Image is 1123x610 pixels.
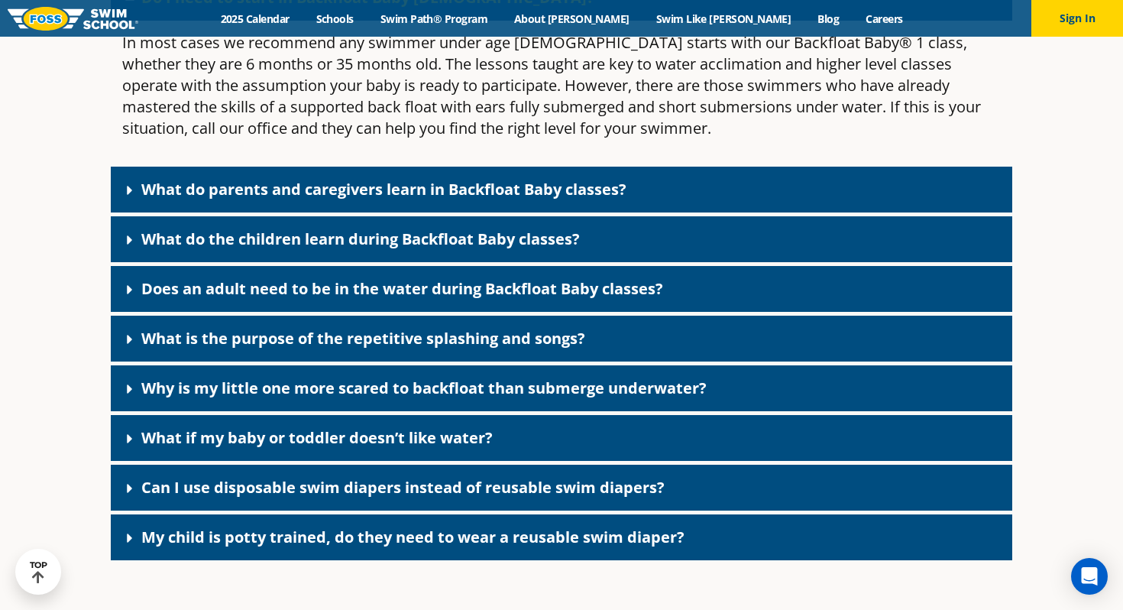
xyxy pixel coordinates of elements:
[804,11,853,26] a: Blog
[111,415,1012,461] div: What if my baby or toddler doesn’t like water?
[303,11,367,26] a: Schools
[141,328,585,349] a: What is the purpose of the repetitive splashing and songs?
[8,7,138,31] img: FOSS Swim School Logo
[141,427,493,448] a: What if my baby or toddler doesn’t like water?
[642,11,804,26] a: Swim Like [PERSON_NAME]
[30,560,47,584] div: TOP
[141,229,580,249] a: What do the children learn during Backfloat Baby classes?
[141,527,684,547] a: My child is potty trained, do they need to wear a reusable swim diaper?
[141,179,626,200] a: What do parents and caregivers learn in Backfloat Baby classes?
[111,514,1012,560] div: My child is potty trained, do they need to wear a reusable swim diaper?
[111,316,1012,362] div: What is the purpose of the repetitive splashing and songs?
[111,216,1012,262] div: What do the children learn during Backfloat Baby classes?
[853,11,916,26] a: Careers
[141,477,665,498] a: Can I use disposable swim diapers instead of reusable swim diapers?
[1071,558,1108,595] div: Open Intercom Messenger
[111,167,1012,213] div: What do parents and caregivers learn in Backfloat Baby classes?
[141,278,663,299] a: Does an adult need to be in the water during Backfloat Baby classes?
[111,21,1012,163] div: Do I need to start in Backfloat Baby [DEMOGRAPHIC_DATA]?
[111,465,1012,511] div: Can I use disposable swim diapers instead of reusable swim diapers?
[501,11,643,26] a: About [PERSON_NAME]
[141,378,707,398] a: Why is my little one more scared to backfloat than submerge underwater?
[111,365,1012,411] div: Why is my little one more scared to backfloat than submerge underwater?
[207,11,303,26] a: 2025 Calendar
[367,11,500,26] a: Swim Path® Program
[122,32,1001,139] p: In most cases we recommend any swimmer under age [DEMOGRAPHIC_DATA] starts with our Backfloat Bab...
[111,266,1012,312] div: Does an adult need to be in the water during Backfloat Baby classes?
